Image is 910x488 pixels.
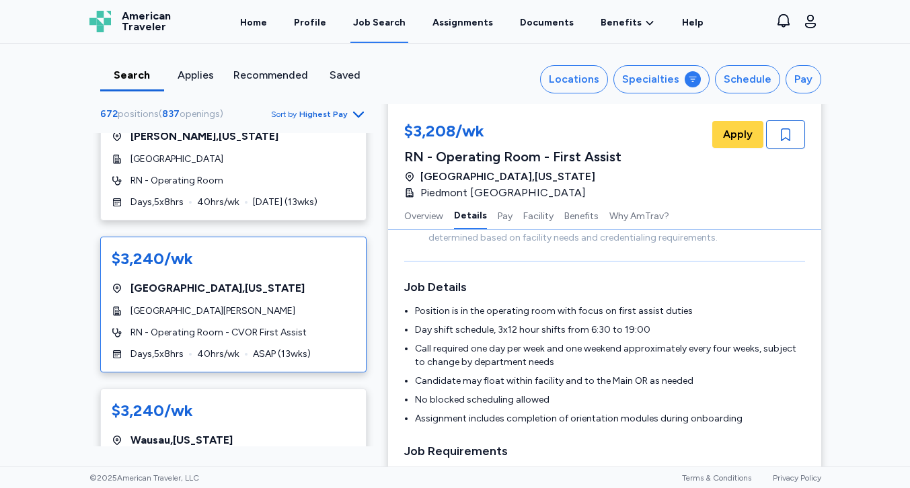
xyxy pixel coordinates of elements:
[130,153,223,166] span: [GEOGRAPHIC_DATA]
[130,348,184,361] span: Days , 5 x 8 hrs
[564,201,599,229] button: Benefits
[404,147,621,166] div: RN - Operating Room - First Assist
[498,201,513,229] button: Pay
[169,67,223,83] div: Applies
[420,185,586,201] span: Piedmont [GEOGRAPHIC_DATA]
[415,374,805,388] li: Candidate may float within facility and to the Main OR as needed
[112,248,193,270] div: $3,240/wk
[100,108,118,120] span: 672
[319,67,372,83] div: Saved
[613,65,710,93] button: Specialties
[415,304,805,318] li: Position is in the operating room with focus on first assist duties
[271,109,297,120] span: Sort by
[682,473,751,483] a: Terms & Conditions
[540,65,608,93] button: Locations
[773,473,821,483] a: Privacy Policy
[299,109,348,120] span: Highest Pay
[112,400,193,421] div: $3,240/wk
[420,169,595,185] span: [GEOGRAPHIC_DATA] , [US_STATE]
[197,196,239,209] span: 40 hrs/wk
[415,342,805,369] li: Call required one day per week and one weekend approximately every four weeks, subject to change ...
[404,442,805,460] h3: Job Requirements
[180,108,220,120] span: openings
[712,121,763,148] button: Apply
[130,280,305,296] span: [GEOGRAPHIC_DATA] , [US_STATE]
[350,1,408,43] a: Job Search
[428,218,805,245] div: Actual start date is typically 3-4 weeks from time the offer is received. Start dates are determi...
[162,108,180,120] span: 837
[353,16,406,30] div: Job Search
[89,11,111,32] img: Logo
[253,348,311,361] span: ASAP ( 13 wks)
[415,323,805,337] li: Day shift schedule, 3x12 hour shifts from 6:30 to 19:00
[715,65,780,93] button: Schedule
[100,108,229,121] div: ( )
[197,348,239,361] span: 40 hrs/wk
[130,174,223,188] span: RN - Operating Room
[253,196,317,209] span: [DATE] ( 13 wks)
[786,65,821,93] button: Pay
[271,106,367,122] button: Sort byHighest Pay
[601,16,655,30] a: Benefits
[523,201,554,229] button: Facility
[454,201,487,229] button: Details
[609,201,669,229] button: Why AmTrav?
[130,128,278,145] span: [PERSON_NAME] , [US_STATE]
[130,196,184,209] span: Days , 5 x 8 hrs
[89,473,199,483] span: © 2025 American Traveler, LLC
[130,304,295,318] span: [GEOGRAPHIC_DATA][PERSON_NAME]
[233,67,308,83] div: Recommended
[415,412,805,425] li: Assignment includes completion of orientation modules during onboarding
[415,393,805,407] li: No blocked scheduling allowed
[404,201,443,229] button: Overview
[404,120,621,145] div: $3,208/wk
[549,71,599,87] div: Locations
[601,16,642,30] span: Benefits
[794,71,812,87] div: Pay
[404,278,805,296] h3: Job Details
[118,108,159,120] span: positions
[106,67,159,83] div: Search
[130,432,233,448] span: Wausau , [US_STATE]
[723,126,753,143] span: Apply
[622,71,679,87] div: Specialties
[724,71,771,87] div: Schedule
[122,11,171,32] span: American Traveler
[130,326,307,339] span: RN - Operating Room - CVOR First Assist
